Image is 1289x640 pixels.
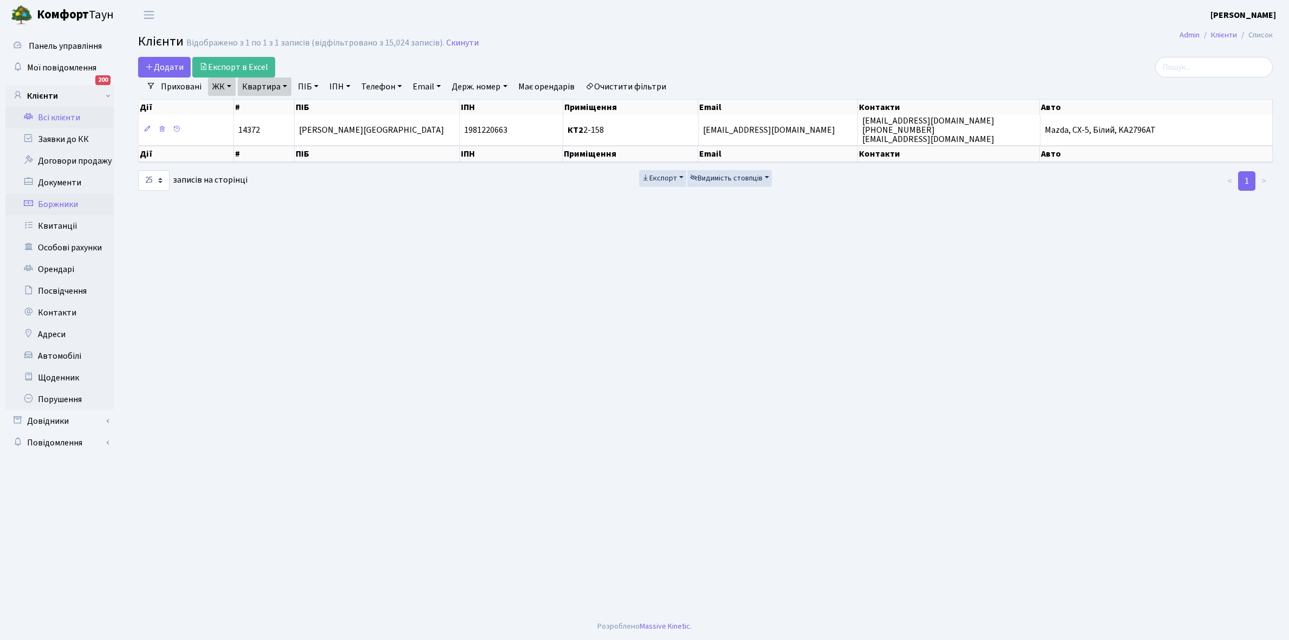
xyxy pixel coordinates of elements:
[5,128,114,150] a: Заявки до КК
[208,77,236,96] a: ЖК
[37,6,89,23] b: Комфорт
[563,100,699,115] th: Приміщення
[325,77,355,96] a: ІПН
[5,345,114,367] a: Автомобілі
[581,77,670,96] a: Очистити фільтри
[698,146,858,162] th: Email
[698,100,858,115] th: Email
[703,124,835,136] span: [EMAIL_ADDRESS][DOMAIN_NAME]
[1210,9,1276,22] a: [PERSON_NAME]
[460,146,563,162] th: ІПН
[5,215,114,237] a: Квитанції
[294,77,323,96] a: ПІБ
[447,77,511,96] a: Держ. номер
[563,146,698,162] th: Приміщення
[138,57,191,77] a: Додати
[1237,29,1273,41] li: Список
[1163,24,1289,47] nav: breadcrumb
[5,193,114,215] a: Боржники
[639,170,686,187] button: Експорт
[514,77,579,96] a: Має орендарів
[5,35,114,57] a: Панель управління
[139,100,234,115] th: Дії
[138,170,170,191] select: записів на сторінці
[1211,29,1237,41] a: Клієнти
[27,62,96,74] span: Мої повідомлення
[11,4,32,26] img: logo.png
[5,258,114,280] a: Орендарі
[1238,171,1255,191] a: 1
[858,100,1040,115] th: Контакти
[5,237,114,258] a: Особові рахунки
[446,38,479,48] a: Скинути
[37,6,114,24] span: Таун
[238,77,291,96] a: Квартира
[460,100,563,115] th: ІПН
[687,170,772,187] button: Видимість стовпців
[5,85,114,107] a: Клієнти
[5,432,114,454] a: Повідомлення
[5,410,114,432] a: Довідники
[234,100,295,115] th: #
[690,173,763,184] span: Видимість стовпців
[357,77,406,96] a: Телефон
[186,38,444,48] div: Відображено з 1 по 1 з 1 записів (відфільтровано з 15,024 записів).
[568,124,604,136] span: 2-158
[5,389,114,410] a: Порушення
[138,32,184,51] span: Клієнти
[1155,57,1273,77] input: Пошук...
[299,124,444,136] span: [PERSON_NAME][GEOGRAPHIC_DATA]
[5,57,114,79] a: Мої повідомлення200
[642,173,677,184] span: Експорт
[234,146,295,162] th: #
[5,302,114,324] a: Контакти
[138,170,248,191] label: записів на сторінці
[1210,9,1276,21] b: [PERSON_NAME]
[295,146,460,162] th: ПІБ
[135,6,162,24] button: Переключити навігацію
[597,620,692,632] div: Розроблено .
[157,77,206,96] a: Приховані
[295,100,460,115] th: ПІБ
[5,107,114,128] a: Всі клієнти
[139,146,234,162] th: Дії
[640,620,690,632] a: Massive Kinetic
[1040,146,1273,162] th: Авто
[1045,124,1156,136] span: Mazda, CX-5, Білий, KA2796AT
[192,57,275,77] a: Експорт в Excel
[29,40,102,52] span: Панель управління
[1180,29,1200,41] a: Admin
[1040,100,1273,115] th: Авто
[5,150,114,172] a: Договори продажу
[5,324,114,345] a: Адреси
[464,124,507,136] span: 1981220663
[238,124,260,136] span: 14372
[145,61,184,73] span: Додати
[408,77,445,96] a: Email
[5,280,114,302] a: Посвідчення
[858,146,1040,162] th: Контакти
[5,367,114,389] a: Щоденник
[568,124,583,136] b: КТ2
[5,172,114,193] a: Документи
[95,75,110,85] div: 200
[862,115,994,145] span: [EMAIL_ADDRESS][DOMAIN_NAME] [PHONE_NUMBER] [EMAIL_ADDRESS][DOMAIN_NAME]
